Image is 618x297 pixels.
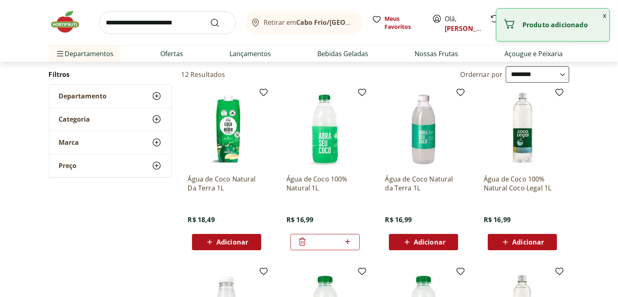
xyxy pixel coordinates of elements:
a: Açougue e Peixaria [504,49,563,59]
a: Água de Coco 100% Natural Coco Legal 1L [484,175,561,192]
span: R$ 18,49 [188,215,215,224]
button: Fechar notificação [600,9,609,22]
a: Água de Coco 100% Natural 1L [286,175,364,192]
img: Hortifruti [49,10,90,34]
span: Olá, [445,14,481,33]
img: Água de Coco 100% Natural 1L [286,91,364,168]
a: Água de Coco Natural da Terra 1L [385,175,462,192]
label: Ordernar por [461,70,503,79]
button: Departamento [49,85,171,107]
span: Departamentos [55,44,114,63]
img: Água de Coco Natural da Terra 1L [385,91,462,168]
button: Marca [49,131,171,154]
span: R$ 16,99 [385,215,412,224]
b: Cabo Frio/[GEOGRAPHIC_DATA] [296,18,397,27]
a: Bebidas Geladas [317,49,368,59]
span: R$ 16,99 [484,215,511,224]
span: R$ 16,99 [286,215,313,224]
input: search [99,11,236,34]
a: Nossas Frutas [415,49,458,59]
span: Preço [59,162,77,170]
img: Água de Coco 100% Natural Coco Legal 1L [484,91,561,168]
button: Adicionar [488,234,557,250]
button: Submit Search [210,18,229,28]
h2: 12 Resultados [181,70,225,79]
a: Água de Coco Natural Da Terra 1L [188,175,265,192]
span: Adicionar [512,239,544,245]
button: Adicionar [389,234,458,250]
button: Preço [49,154,171,177]
a: Ofertas [160,49,183,59]
button: Adicionar [192,234,261,250]
span: Retirar em [264,19,354,26]
button: Categoria [49,108,171,131]
a: Lançamentos [229,49,271,59]
h2: Filtros [49,66,172,83]
span: Departamento [59,92,107,100]
span: Adicionar [414,239,445,245]
a: Meus Favoritos [372,15,422,31]
button: Menu [55,44,65,63]
button: Retirar emCabo Frio/[GEOGRAPHIC_DATA] [246,11,362,34]
p: Produto adicionado [522,21,603,29]
img: Água de Coco Natural Da Terra 1L [188,91,265,168]
span: Marca [59,138,79,146]
span: Categoria [59,115,90,123]
a: [PERSON_NAME] [445,24,498,33]
span: Adicionar [216,239,248,245]
span: Meus Favoritos [385,15,422,31]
